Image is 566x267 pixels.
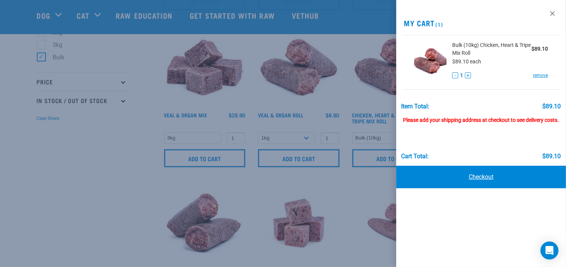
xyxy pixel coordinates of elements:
div: $89.10 [542,153,561,160]
span: Bulk (10kg) Chicken, Heart & Tripe Mix Roll [452,41,531,57]
span: $89.10 each [452,58,481,64]
img: Chicken, Heart & Tripe Mix Roll [414,41,447,80]
button: - [452,72,458,78]
span: (1) [435,23,443,25]
div: Please add your shipping address at checkout to see delivery costs. [401,110,561,123]
div: Open Intercom Messenger [540,241,558,259]
div: Cart total: [401,153,429,160]
span: 1 [460,72,463,79]
strong: $89.10 [531,46,548,52]
div: $89.10 [542,103,561,110]
h2: My Cart [396,19,566,27]
button: + [465,72,471,78]
a: Checkout [396,166,566,188]
a: remove [533,72,548,79]
div: Item Total: [401,103,430,110]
